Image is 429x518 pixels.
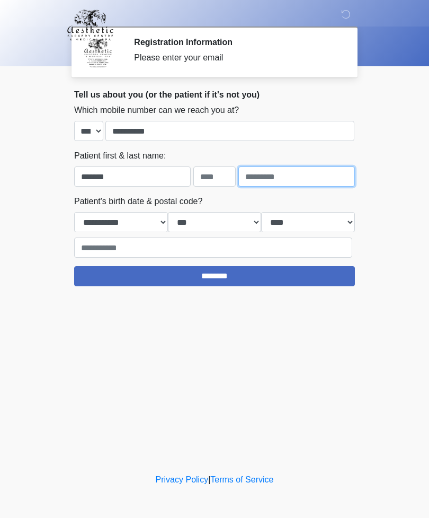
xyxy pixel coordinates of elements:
[74,150,166,162] label: Patient first & last name:
[210,475,273,484] a: Terms of Service
[64,8,117,42] img: Aesthetic Surgery Centre, PLLC Logo
[82,37,114,69] img: Agent Avatar
[134,51,339,64] div: Please enter your email
[74,195,202,208] label: Patient's birth date & postal code?
[208,475,210,484] a: |
[74,90,355,100] h2: Tell us about you (or the patient if it's not you)
[74,104,239,117] label: Which mobile number can we reach you at?
[156,475,209,484] a: Privacy Policy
